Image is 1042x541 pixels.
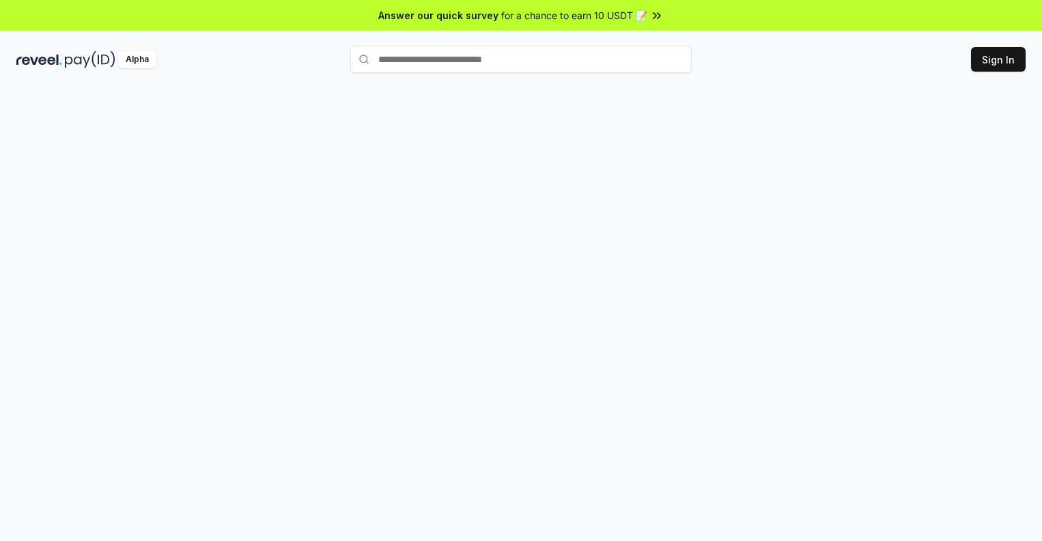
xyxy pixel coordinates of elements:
[378,8,498,23] span: Answer our quick survey
[118,51,156,68] div: Alpha
[501,8,647,23] span: for a chance to earn 10 USDT 📝
[971,47,1026,72] button: Sign In
[65,51,115,68] img: pay_id
[16,51,62,68] img: reveel_dark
